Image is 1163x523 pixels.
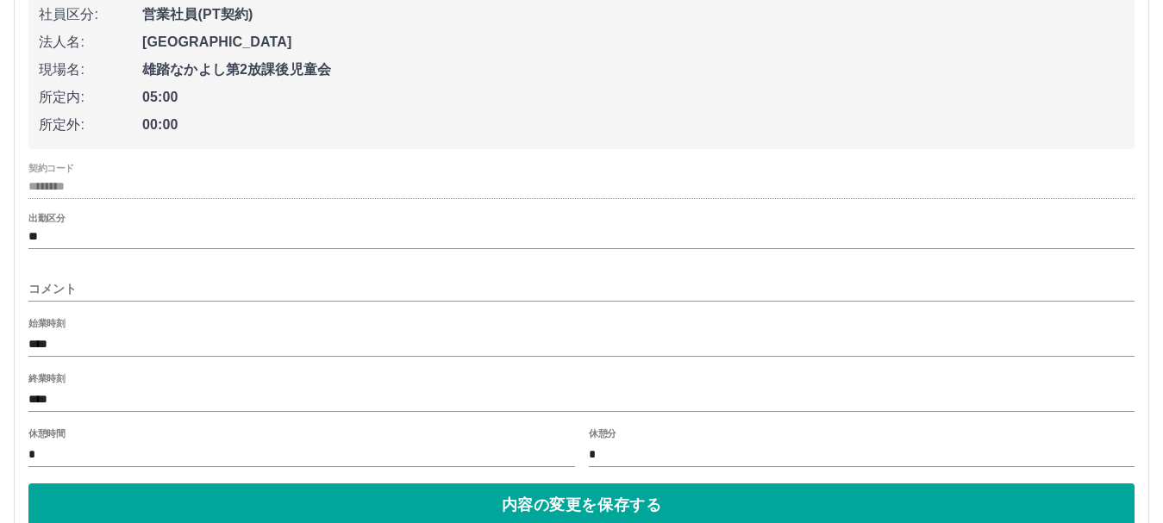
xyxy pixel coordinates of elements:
label: 契約コード [28,161,74,174]
span: 営業社員(PT契約) [142,4,1124,25]
span: 社員区分: [39,4,142,25]
span: 00:00 [142,115,1124,135]
label: 終業時刻 [28,372,65,385]
span: 現場名: [39,59,142,80]
span: 所定内: [39,87,142,108]
label: 始業時刻 [28,317,65,330]
span: 05:00 [142,87,1124,108]
label: 休憩分 [589,427,616,440]
span: 法人名: [39,32,142,53]
span: 雄踏なかよし第2放課後児童会 [142,59,1124,80]
label: 休憩時間 [28,427,65,440]
label: 出勤区分 [28,211,65,224]
span: [GEOGRAPHIC_DATA] [142,32,1124,53]
span: 所定外: [39,115,142,135]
